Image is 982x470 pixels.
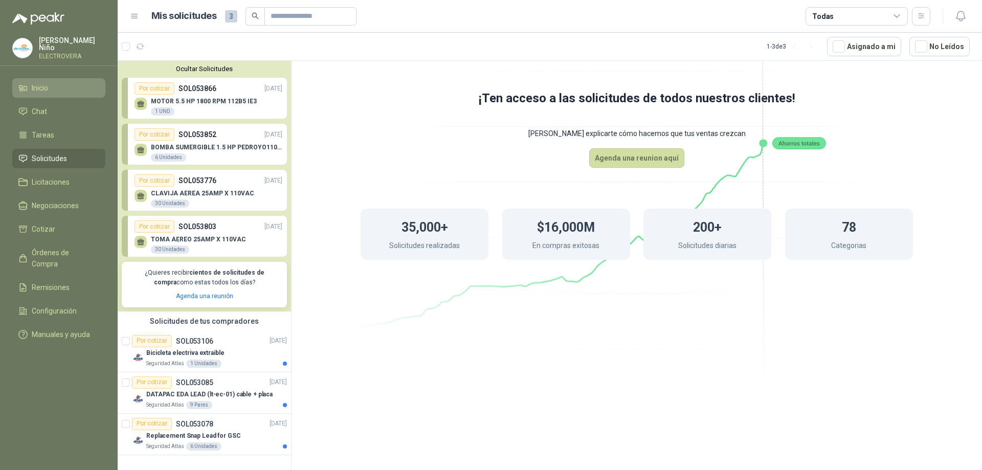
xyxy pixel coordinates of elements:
h1: Mis solicitudes [151,9,217,24]
div: 1 UND [151,107,174,116]
p: ¿Quieres recibir como estas todos los días? [128,268,281,287]
span: Remisiones [32,282,70,293]
div: Por cotizar [132,335,172,347]
h1: 78 [842,215,856,237]
div: Ocultar SolicitudesPor cotizarSOL053866[DATE] MOTOR 5.5 HP 1800 RPM 112B5 IE31 UNDPor cotizarSOL0... [118,61,291,311]
img: Company Logo [132,351,144,364]
p: En compras exitosas [532,240,599,254]
p: Seguridad Atlas [146,401,184,409]
a: Solicitudes [12,149,105,168]
div: 30 Unidades [151,199,189,208]
a: Por cotizarSOL053085[DATE] Company LogoDATAPAC EDA LEAD (lt-ec-01) cable + placaSeguridad Atlas9 ... [118,372,291,414]
p: [DATE] [264,84,282,94]
a: Por cotizarSOL053866[DATE] MOTOR 5.5 HP 1800 RPM 112B5 IE31 UND [122,78,287,119]
p: Solicitudes diarias [678,240,736,254]
div: 9 Pares [186,401,212,409]
a: Tareas [12,125,105,145]
span: Inicio [32,82,48,94]
p: SOL053852 [178,129,216,140]
p: MOTOR 5.5 HP 1800 RPM 112B5 IE3 [151,98,257,105]
p: TOMA AEREO 25AMP X 110VAC [151,236,246,243]
p: Bicicleta electriva extraible [146,348,225,358]
button: No Leídos [909,37,970,56]
span: search [252,12,259,19]
h1: $16,000M [537,215,595,237]
a: Manuales y ayuda [12,325,105,344]
h1: 200+ [693,215,722,237]
div: Solicitudes de tus compradores [118,311,291,331]
a: Por cotizarSOL053852[DATE] BOMBA SUMERGIBLE 1.5 HP PEDROYO110 VOLTIOS6 Unidades [122,124,287,165]
a: Por cotizarSOL053776[DATE] CLAVIJA AEREA 25AMP X 110VAC30 Unidades [122,170,287,211]
p: [DATE] [264,222,282,232]
div: 30 Unidades [151,245,189,254]
span: 3 [225,10,237,23]
a: Inicio [12,78,105,98]
span: Chat [32,106,47,117]
p: [PERSON_NAME] explicarte cómo hacemos que tus ventas crezcan [320,119,954,148]
a: Licitaciones [12,172,105,192]
a: Órdenes de Compra [12,243,105,274]
p: Replacement Snap Lead for GSC [146,431,241,441]
img: Company Logo [132,393,144,405]
a: Configuración [12,301,105,321]
p: [DATE] [270,419,287,429]
p: SOL053085 [176,379,213,386]
h1: ¡Ten acceso a las solicitudes de todos nuestros clientes! [320,89,954,108]
p: [DATE] [270,377,287,387]
span: Órdenes de Compra [32,247,96,270]
p: BOMBA SUMERGIBLE 1.5 HP PEDROYO110 VOLTIOS [151,144,282,151]
div: Por cotizar [132,418,172,430]
span: Negociaciones [32,200,79,211]
div: 1 - 3 de 3 [767,38,819,55]
a: Agenda una reunión [176,293,233,300]
div: Por cotizar [135,220,174,233]
button: Ocultar Solicitudes [122,65,287,73]
div: Por cotizar [135,174,174,187]
span: Cotizar [32,223,55,235]
p: [DATE] [270,336,287,346]
div: Por cotizar [135,82,174,95]
p: Seguridad Atlas [146,442,184,451]
p: [DATE] [264,176,282,186]
div: 6 Unidades [151,153,186,162]
p: SOL053803 [178,221,216,232]
p: SOL053106 [176,338,213,345]
h1: 35,000+ [401,215,448,237]
a: Por cotizarSOL053803[DATE] TOMA AEREO 25AMP X 110VAC30 Unidades [122,216,287,257]
div: Todas [812,11,834,22]
a: Chat [12,102,105,121]
a: Remisiones [12,278,105,297]
p: ELECTROVERA [39,53,105,59]
button: Agenda una reunion aquí [589,148,684,168]
a: Negociaciones [12,196,105,215]
div: Por cotizar [135,128,174,141]
a: Por cotizarSOL053106[DATE] Company LogoBicicleta electriva extraibleSeguridad Atlas1 Unidades [118,331,291,372]
button: Asignado a mi [827,37,901,56]
a: Por cotizarSOL053078[DATE] Company LogoReplacement Snap Lead for GSCSeguridad Atlas6 Unidades [118,414,291,455]
a: Cotizar [12,219,105,239]
p: SOL053078 [176,420,213,428]
b: cientos de solicitudes de compra [154,269,264,286]
span: Licitaciones [32,176,70,188]
p: [PERSON_NAME] Niño [39,37,105,51]
div: 6 Unidades [186,442,221,451]
img: Logo peakr [12,12,64,25]
p: Solicitudes realizadas [389,240,460,254]
img: Company Logo [13,38,32,58]
span: Manuales y ayuda [32,329,90,340]
img: Company Logo [132,434,144,446]
div: 1 Unidades [186,360,221,368]
p: Seguridad Atlas [146,360,184,368]
p: DATAPAC EDA LEAD (lt-ec-01) cable + placa [146,390,273,399]
p: [DATE] [264,130,282,140]
p: SOL053776 [178,175,216,186]
span: Tareas [32,129,54,141]
p: SOL053866 [178,83,216,94]
span: Configuración [32,305,77,317]
div: Por cotizar [132,376,172,389]
p: Categorias [831,240,866,254]
span: Solicitudes [32,153,67,164]
p: CLAVIJA AEREA 25AMP X 110VAC [151,190,254,197]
